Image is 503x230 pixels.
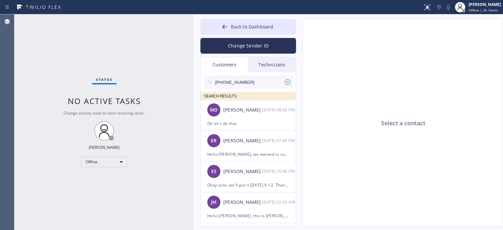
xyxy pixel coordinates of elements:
span: ER [211,137,216,145]
div: [PERSON_NAME] [469,2,501,7]
span: MD [210,106,217,114]
span: JM [211,199,216,206]
div: [PERSON_NAME] [89,145,120,150]
span: SEARCH RESULTS: [204,93,237,99]
div: 09/09/2025 9:40 AM [262,168,296,175]
span: Change activity state to start receiving tasks. [64,110,145,116]
div: [PERSON_NAME] [223,106,262,114]
div: Ok let's do that [207,120,289,127]
button: Change Sender ID [200,38,296,54]
div: [PERSON_NAME] [223,137,262,145]
div: Okay sure, we'll put it [DATE] 9-12. Thank you. In case if we have anything sooner I'll let you k... [207,181,289,189]
div: Offline [81,157,127,167]
div: 09/09/2025 9:49 AM [262,137,296,144]
div: Hello [PERSON_NAME], we wanted to confirm your air ducts cleaning estimate appointment and let yo... [207,150,289,158]
button: Back to Dashboard [200,19,296,35]
span: No active tasks [68,96,141,106]
div: Customers [201,57,248,72]
span: Status [96,77,113,82]
span: ES [211,168,216,175]
div: 09/08/2025 9:26 AM [262,198,296,206]
button: Mute [444,3,453,12]
div: Technicians [248,57,296,72]
div: [PERSON_NAME] [223,168,262,175]
span: Back to Dashboard [231,24,273,30]
span: Offline | 2h 14min [469,8,498,12]
div: Hello [PERSON_NAME], this is [PERSON_NAME] from 5 Star Air. I wasn't able to reach you over the p... [207,212,289,220]
div: 09/09/2025 9:32 AM [262,106,296,114]
div: [PERSON_NAME] [223,199,262,206]
input: Search [214,76,284,89]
